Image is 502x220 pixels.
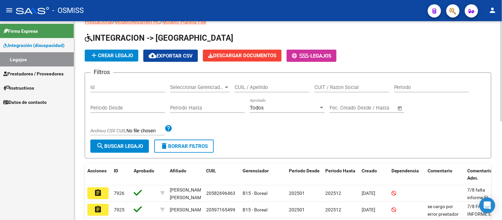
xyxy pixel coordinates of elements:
span: 7/8 falta informe EI [468,187,488,200]
datatable-header-cell: Afiliado [167,164,204,186]
datatable-header-cell: Comentario [425,164,465,186]
button: Buscar Legajo [90,140,149,153]
datatable-header-cell: Periodo Hasta [323,164,359,186]
span: Instructivos [3,84,34,92]
input: End date [357,105,389,111]
button: Open calendar [396,105,404,112]
span: Periodo Desde [289,168,320,173]
span: Creado [362,168,377,173]
span: B15 - Boreal [243,207,267,212]
a: Modelo Planilla FIM [162,19,206,25]
mat-icon: add [90,51,98,59]
datatable-header-cell: Gerenciador [240,164,286,186]
span: Dependencia [391,168,419,173]
span: Exportar CSV [149,53,193,59]
datatable-header-cell: ID [111,164,131,186]
span: 20582696463 [206,191,235,196]
input: Archivo CSV CUIL [126,128,164,134]
span: Comentario [428,168,453,173]
span: [DATE] [362,191,375,196]
span: - OSMISS [52,3,84,18]
span: Gerenciador [243,168,269,173]
span: B15 - Boreal [243,191,267,196]
span: Integración (discapacidad) [3,42,65,49]
span: CUIL [206,168,216,173]
input: Start date [330,105,351,111]
span: ID [114,168,118,173]
button: Descargar Documentos [203,50,282,62]
button: Borrar Filtros [154,140,214,153]
datatable-header-cell: Creado [359,164,389,186]
h3: Filtros [90,67,113,77]
span: Todos [250,105,264,111]
mat-icon: cloud_download [149,52,157,60]
span: INTEGRACION -> [GEOGRAPHIC_DATA] [85,33,233,43]
span: 7926 [114,191,124,196]
span: 7925 [114,207,124,212]
span: Acciones [87,168,107,173]
span: Descargar Documentos [208,53,276,59]
mat-icon: delete [160,142,168,150]
span: Buscar Legajo [96,143,143,149]
span: Seleccionar Gerenciador [170,84,224,90]
datatable-header-cell: Dependencia [389,164,425,186]
span: [DATE] [362,207,375,212]
div: Open Intercom Messenger [479,198,495,213]
datatable-header-cell: Aprobado [131,164,158,186]
a: ModeloResumen HC [114,19,160,25]
span: Datos de contacto [3,99,47,106]
datatable-header-cell: CUIL [204,164,240,186]
button: Exportar CSV [143,50,198,62]
datatable-header-cell: Periodo Desde [286,164,323,186]
span: Archivo CSV CUIL [90,128,126,133]
span: 7/8 FALTA INFORME EI [468,204,493,217]
datatable-header-cell: Acciones [85,164,111,186]
mat-icon: help [164,124,172,132]
span: Periodo Hasta [325,168,355,173]
div: [PERSON_NAME] [PERSON_NAME] [170,186,205,201]
span: 202501 [289,207,305,212]
button: -Legajos [287,50,337,62]
span: Firma Express [3,27,38,35]
span: Comentario Adm. [468,168,492,181]
mat-icon: assignment [94,205,102,213]
span: 202512 [325,207,341,212]
div: [PERSON_NAME] [170,206,205,214]
mat-icon: search [96,142,104,150]
span: Borrar Filtros [160,143,208,149]
span: Legajos [310,53,331,59]
span: Crear Legajo [90,53,133,59]
mat-icon: person [489,6,497,14]
mat-icon: menu [5,6,13,14]
span: - [292,53,310,59]
mat-icon: assignment [94,189,102,197]
span: Aprobado [134,168,154,173]
span: Afiliado [170,168,186,173]
span: 20597165499 [206,207,235,212]
button: Crear Legajo [85,50,138,62]
span: Prestadores / Proveedores [3,70,64,77]
span: 202512 [325,191,341,196]
span: 202501 [289,191,305,196]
